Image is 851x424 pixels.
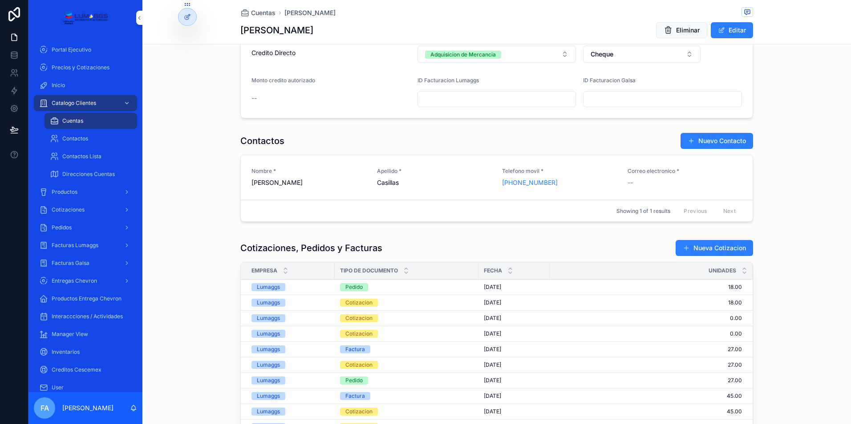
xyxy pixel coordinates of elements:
a: 45.00 [550,408,742,415]
img: App logo [63,11,108,25]
span: Catalogo Clientes [52,100,96,107]
span: 18.00 [550,284,742,291]
div: Cotizacion [345,408,373,416]
a: Pedido [340,283,473,291]
span: Empresa [251,267,277,274]
a: Cuentas [45,113,137,129]
button: Editar [711,22,753,38]
span: [DATE] [484,377,501,384]
div: Lumaggs [257,330,280,338]
a: Contactos [45,131,137,147]
span: [DATE] [484,361,501,368]
a: Lumaggs [251,299,329,307]
div: Lumaggs [257,376,280,384]
span: FA [41,403,49,413]
a: Cotizacion [340,330,473,338]
a: 27.00 [550,377,742,384]
div: Lumaggs [257,345,280,353]
div: Pedido [345,283,363,291]
span: Eliminar [676,26,700,35]
a: Inicio [34,77,137,93]
a: [DATE] [484,408,544,415]
a: [DATE] [484,315,544,322]
div: Lumaggs [257,408,280,416]
a: 18.00 [550,299,742,306]
div: Lumaggs [257,314,280,322]
button: Nueva Cotizacion [676,240,753,256]
span: Productos Entrega Chevron [52,295,122,302]
a: Lumaggs [251,283,329,291]
span: [DATE] [484,284,501,291]
a: Nombre *[PERSON_NAME]Apellido *CasillasTelefono movil *[PHONE_NUMBER]Correo electronico *-- [241,155,753,200]
span: Nombre * [251,168,366,175]
a: [DATE] [484,299,544,306]
a: Nuevo Contacto [681,133,753,149]
a: Direcciones Cuentas [45,166,137,182]
a: Facturas Galsa [34,255,137,271]
span: Interaccciones / Actividades [52,313,123,320]
a: [PERSON_NAME] [284,8,336,17]
div: Cotizacion [345,314,373,322]
span: Fecha [484,267,502,274]
div: Lumaggs [257,361,280,369]
a: Lumaggs [251,314,329,322]
span: Correo electronico * [628,168,742,175]
a: Cuentas [240,8,276,17]
a: Interaccciones / Actividades [34,308,137,324]
span: [DATE] [484,315,501,322]
span: Contactos Lista [62,153,101,160]
div: Factura [345,345,365,353]
a: Cotizacion [340,299,473,307]
a: Pedidos [34,220,137,236]
a: Cotizaciones [34,202,137,218]
a: 27.00 [550,361,742,368]
span: [DATE] [484,299,501,306]
span: [DATE] [484,330,501,337]
button: Select Button [417,46,576,63]
span: Inicio [52,82,65,89]
span: Facturas Galsa [52,260,89,267]
a: Pedido [340,376,473,384]
span: Cheque [591,50,613,59]
a: Inventarios [34,344,137,360]
button: Select Button [583,46,701,63]
a: Cotizacion [340,361,473,369]
a: Factura [340,345,473,353]
a: [DATE] [484,284,544,291]
span: Credito Directo [251,48,296,57]
div: Cotizacion [345,330,373,338]
span: Productos [52,188,77,196]
div: Factura [345,392,365,400]
div: Cotizacion [345,361,373,369]
div: Lumaggs [257,299,280,307]
span: Inventarios [52,348,80,356]
a: [DATE] [484,361,544,368]
div: Pedido [345,376,363,384]
h1: [PERSON_NAME] [240,24,313,36]
span: Telefono movil * [502,168,617,175]
span: Creditos Cescemex [52,366,101,373]
span: 45.00 [550,392,742,400]
span: Contactos [62,135,88,142]
a: 0.00 [550,330,742,337]
a: Productos [34,184,137,200]
a: Lumaggs [251,345,329,353]
span: Facturas Lumaggs [52,242,98,249]
a: Facturas Lumaggs [34,237,137,253]
span: Manager View [52,331,88,338]
a: [PHONE_NUMBER] [502,178,558,187]
span: ID Facturacion Lumaggs [417,77,479,84]
div: Lumaggs [257,283,280,291]
span: 0.00 [550,315,742,322]
a: [DATE] [484,377,544,384]
a: [DATE] [484,330,544,337]
span: -- [251,94,257,103]
span: Cotizaciones [52,206,85,213]
button: Eliminar [656,22,707,38]
a: Contactos Lista [45,148,137,164]
span: Direcciones Cuentas [62,171,115,178]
